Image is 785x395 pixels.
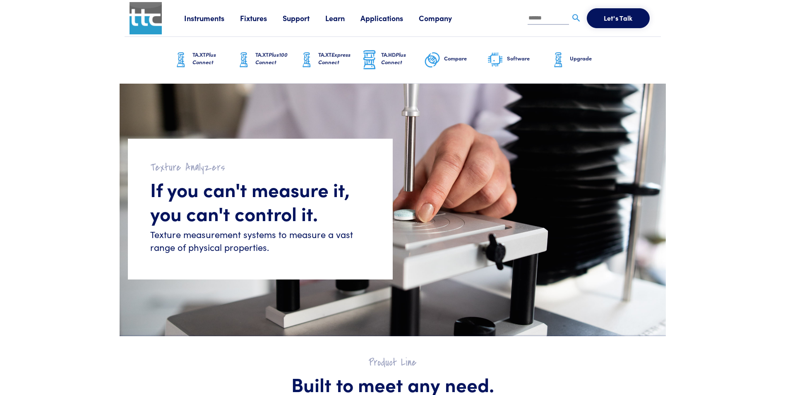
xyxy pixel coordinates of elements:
[587,8,650,28] button: Let's Talk
[144,356,641,369] h2: Product Line
[325,13,360,23] a: Learn
[192,51,216,66] span: Plus Connect
[298,50,315,70] img: ta-xt-graphic.png
[424,37,487,83] a: Compare
[283,13,325,23] a: Support
[130,2,162,34] img: ttc_logo_1x1_v1.0.png
[487,37,550,83] a: Software
[361,37,424,83] a: TA.HDPlus Connect
[184,13,240,23] a: Instruments
[507,55,550,62] h6: Software
[361,49,378,71] img: ta-hd-graphic.png
[381,51,424,66] h6: TA.HD
[318,51,350,66] span: Express Connect
[424,50,441,70] img: compare-graphic.png
[487,51,504,69] img: software-graphic.png
[360,13,419,23] a: Applications
[550,50,567,70] img: ta-xt-graphic.png
[550,37,613,83] a: Upgrade
[150,177,370,225] h1: If you can't measure it, you can't control it.
[255,51,298,66] h6: TA.XT
[570,55,613,62] h6: Upgrade
[173,50,189,70] img: ta-xt-graphic.png
[235,50,252,70] img: ta-xt-graphic.png
[419,13,468,23] a: Company
[298,37,361,83] a: TA.XTExpress Connect
[318,51,361,66] h6: TA.XT
[150,161,370,174] h2: Texture Analyzers
[381,51,406,66] span: Plus Connect
[150,228,370,254] h6: Texture measurement systems to measure a vast range of physical properties.
[235,37,298,83] a: TA.XTPlus100 Connect
[444,55,487,62] h6: Compare
[255,51,288,66] span: Plus100 Connect
[192,51,235,66] h6: TA.XT
[173,37,235,83] a: TA.XTPlus Connect
[240,13,283,23] a: Fixtures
